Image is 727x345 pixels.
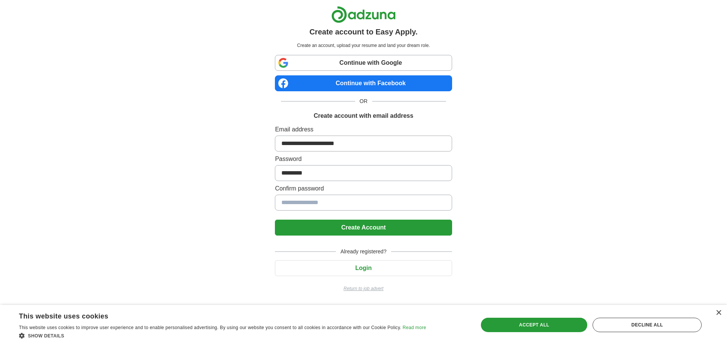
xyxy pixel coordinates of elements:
[716,310,721,316] div: Close
[275,55,452,71] a: Continue with Google
[481,318,588,332] div: Accept all
[275,265,452,271] a: Login
[275,285,452,292] a: Return to job advert
[28,333,64,339] span: Show details
[276,42,450,49] p: Create an account, upload your resume and land your dream role.
[275,155,452,164] label: Password
[331,6,396,23] img: Adzuna logo
[275,184,452,193] label: Confirm password
[314,111,413,120] h1: Create account with email address
[336,248,391,256] span: Already registered?
[275,75,452,91] a: Continue with Facebook
[275,260,452,276] button: Login
[19,309,407,321] div: This website uses cookies
[275,220,452,236] button: Create Account
[275,125,452,134] label: Email address
[593,318,702,332] div: Decline all
[309,26,418,37] h1: Create account to Easy Apply.
[19,325,401,330] span: This website uses cookies to improve user experience and to enable personalised advertising. By u...
[403,325,426,330] a: Read more, opens a new window
[19,332,426,339] div: Show details
[355,97,372,105] span: OR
